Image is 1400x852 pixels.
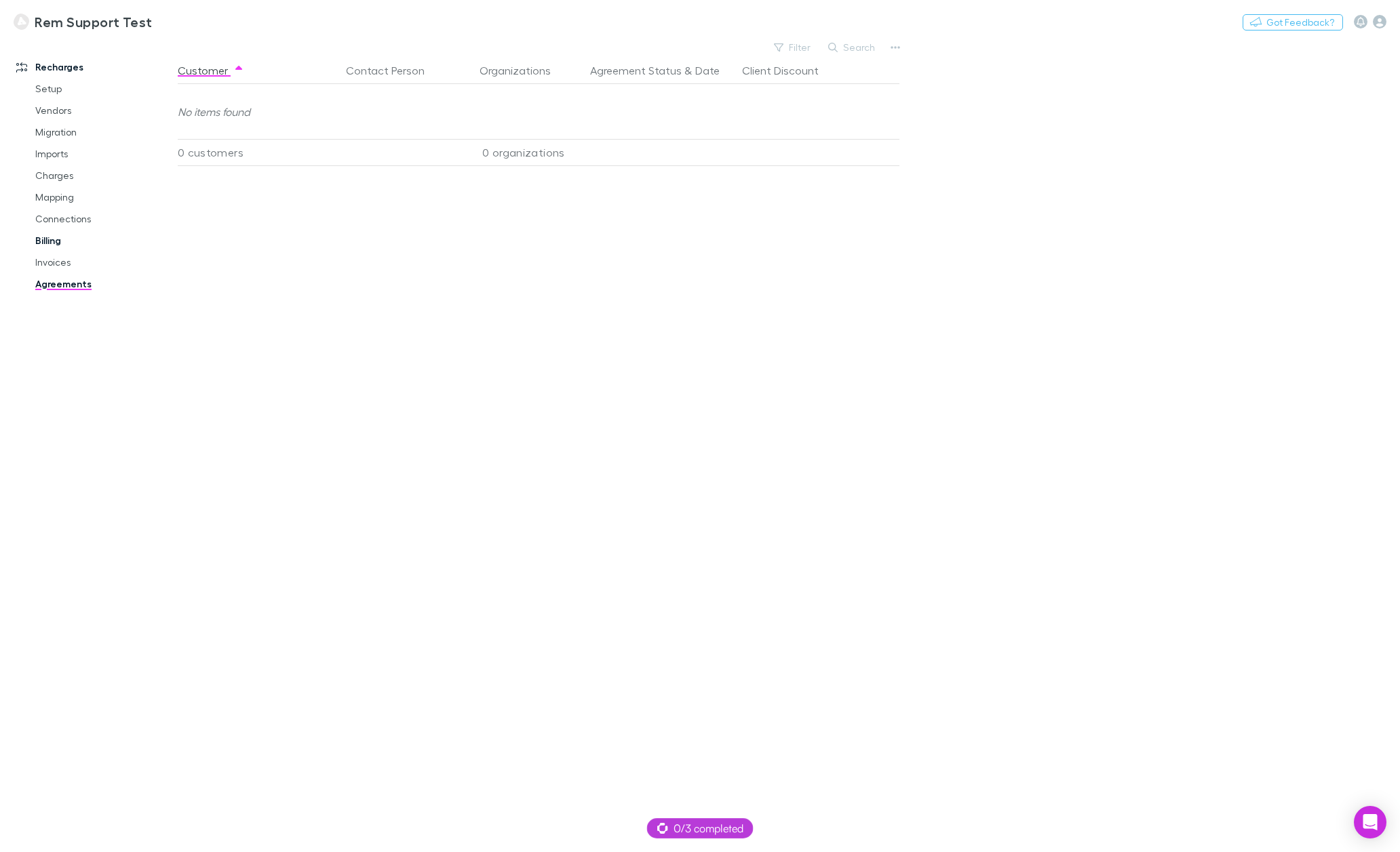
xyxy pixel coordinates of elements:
[5,5,161,38] a: Rem Support Test
[22,143,185,165] a: Imports
[463,139,585,166] div: 0 organizations
[590,57,731,84] div: &
[22,121,185,143] a: Migration
[14,14,29,30] img: Rem Support Test's Logo
[1354,806,1386,838] div: Open Intercom Messenger
[22,208,185,230] a: Connections
[178,57,244,84] button: Customer
[22,251,185,273] a: Invoices
[22,230,185,251] a: Billing
[178,85,913,139] div: No items found
[22,165,185,186] a: Charges
[178,139,341,166] div: 0 customers
[695,57,720,84] button: Date
[480,57,567,84] button: Organizations
[742,57,835,84] button: Client Discount
[767,39,819,56] button: Filter
[346,57,441,84] button: Contact Person
[22,100,185,121] a: Vendors
[22,186,185,208] a: Mapping
[22,273,185,295] a: Agreements
[821,39,883,56] button: Search
[22,78,185,100] a: Setup
[3,56,185,78] a: Recharges
[1243,14,1343,31] button: Got Feedback?
[35,14,152,30] h3: Rem Support Test
[590,57,682,84] button: Agreement Status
